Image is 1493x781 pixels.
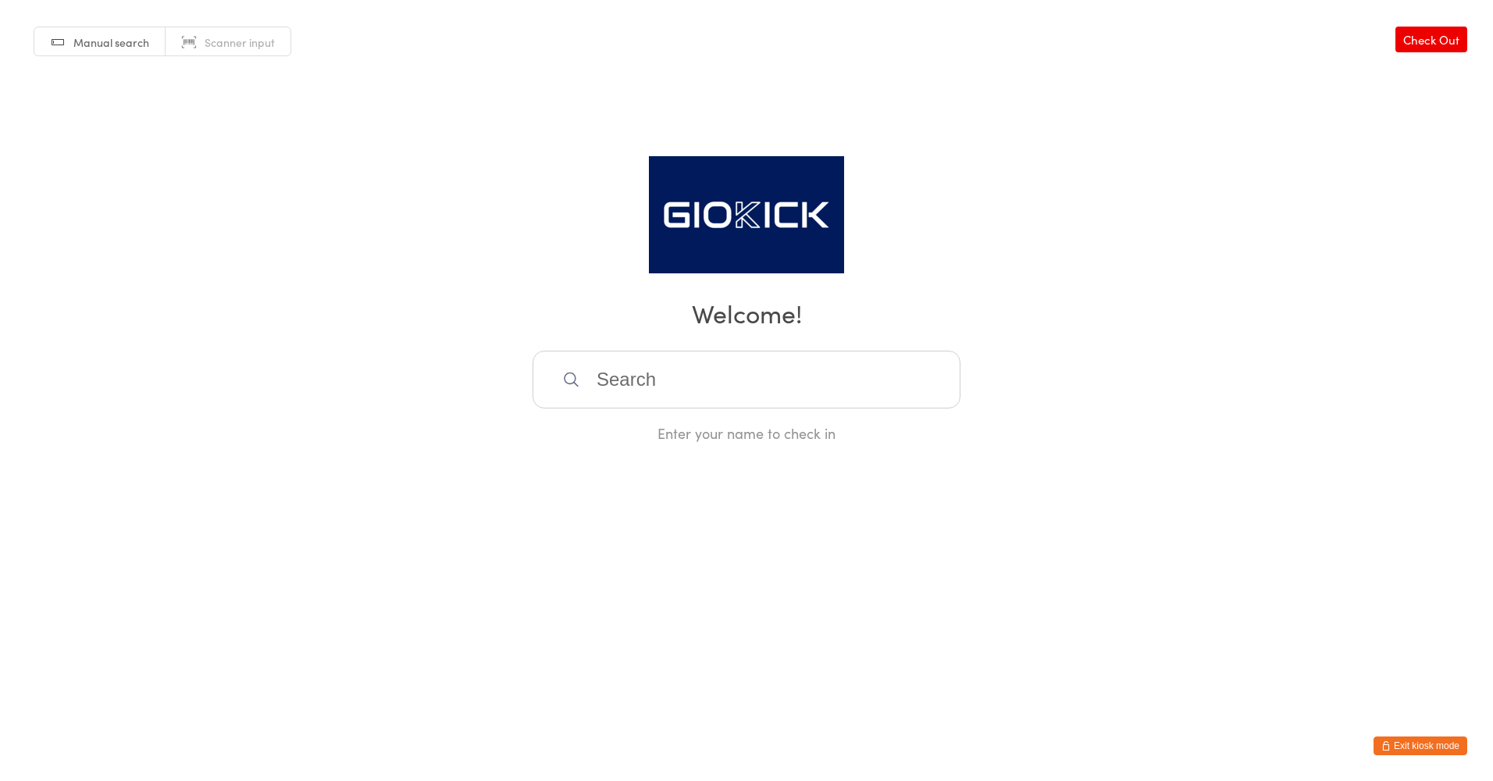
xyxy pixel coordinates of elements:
[649,156,844,273] img: Giokick Martial Arts
[1395,27,1467,52] a: Check Out
[16,295,1477,330] h2: Welcome!
[533,351,960,408] input: Search
[1374,736,1467,755] button: Exit kiosk mode
[73,34,149,50] span: Manual search
[533,423,960,443] div: Enter your name to check in
[205,34,275,50] span: Scanner input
